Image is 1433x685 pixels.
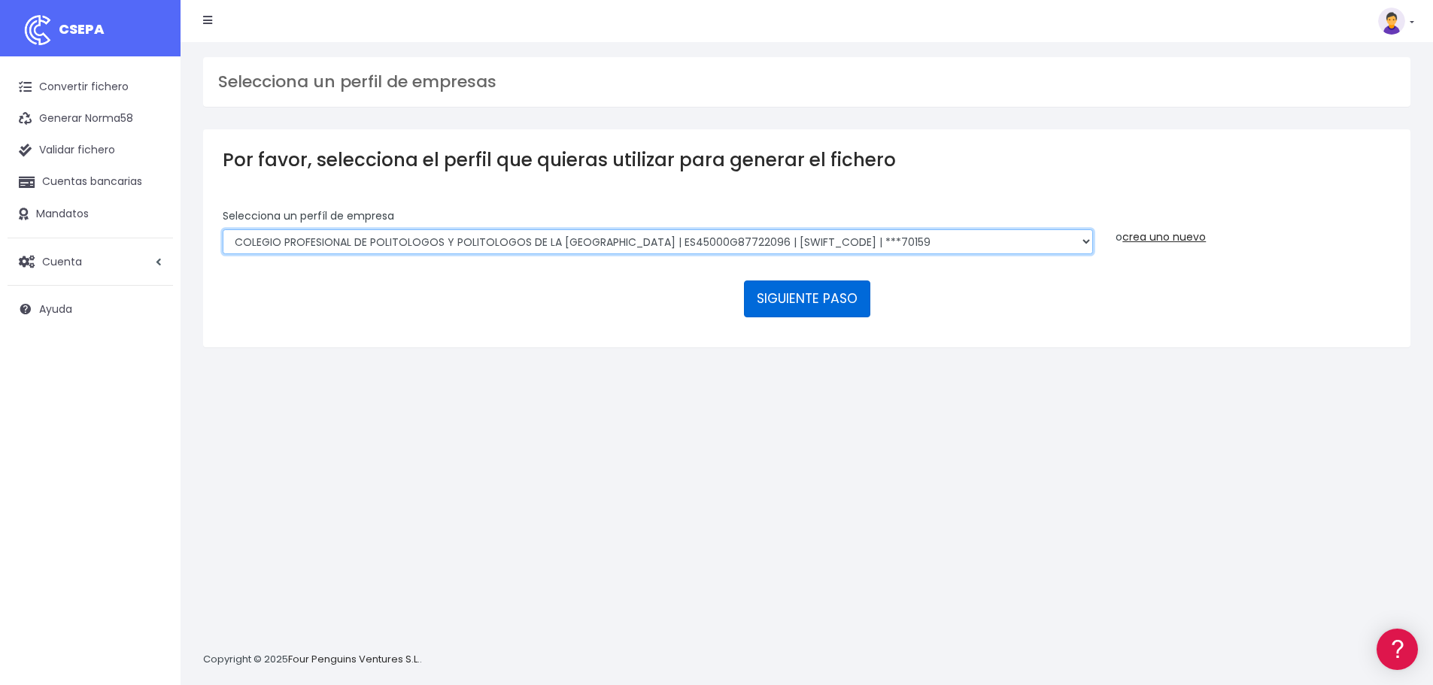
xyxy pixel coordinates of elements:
h3: Por favor, selecciona el perfil que quieras utilizar para generar el fichero [223,149,1391,171]
a: Videotutoriales [15,237,286,260]
a: Información general [15,128,286,151]
a: crea uno nuevo [1122,229,1206,244]
a: Cuentas bancarias [8,166,173,198]
label: Selecciona un perfíl de empresa [223,208,394,224]
a: Ayuda [8,293,173,325]
a: Problemas habituales [15,214,286,237]
a: Generar Norma58 [8,103,173,135]
button: SIGUIENTE PASO [744,280,870,317]
h3: Selecciona un perfil de empresas [218,72,1395,92]
p: Copyright © 2025 . [203,652,422,668]
div: Convertir ficheros [15,166,286,180]
div: Programadores [15,361,286,375]
a: Four Penguins Ventures S.L. [288,652,420,666]
a: General [15,323,286,346]
div: o [1116,208,1391,245]
div: Facturación [15,299,286,313]
a: Formatos [15,190,286,214]
img: profile [1378,8,1405,35]
span: Ayuda [39,302,72,317]
img: logo [19,11,56,49]
div: Información general [15,105,286,119]
a: Perfiles de empresas [15,260,286,283]
a: POWERED BY ENCHANT [207,433,290,447]
span: CSEPA [59,20,105,38]
a: Mandatos [8,199,173,230]
a: Convertir fichero [8,71,173,103]
a: Validar fichero [8,135,173,166]
span: Cuenta [42,253,82,268]
a: Cuenta [8,246,173,277]
a: API [15,384,286,408]
button: Contáctanos [15,402,286,429]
